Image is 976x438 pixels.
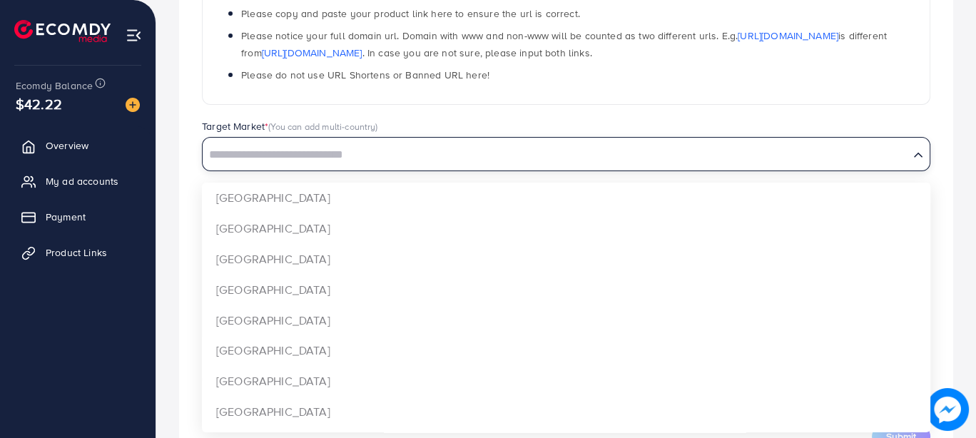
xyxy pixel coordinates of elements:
span: Upload video [529,302,604,312]
a: Overview [11,131,145,160]
span: Overview [46,138,88,153]
span: Please copy and paste your product link here to ensure the url is correct. [241,6,580,21]
a: [URL][DOMAIN_NAME] [738,29,838,43]
span: Product Links [46,245,107,260]
label: Upload video [202,187,267,201]
span: Payment [46,210,86,224]
span: My ad accounts [46,174,118,188]
a: [URL][DOMAIN_NAME] [262,46,362,60]
span: Ecomdy Balance [16,78,93,93]
a: Product Links [11,238,145,267]
img: image [926,388,969,431]
button: Upload video [515,295,618,320]
img: logo [14,20,111,42]
a: My ad accounts [11,167,145,195]
input: Search for option [204,144,908,166]
a: Payment [11,203,145,231]
label: Target Market [202,119,378,133]
img: image [126,98,140,112]
p: Click on the button or drag files here [475,266,657,283]
span: (You can add multi-country) [268,120,377,133]
div: Search for option [202,137,930,171]
p: *Note: If you use unverified product links, the Ecomdy system will notify the support team to rev... [202,372,930,407]
span: Please do not use URL Shortens or Banned URL here! [241,68,489,82]
img: menu [126,27,142,44]
span: $42.22 [16,93,62,114]
h2: You can upload a video [475,237,657,258]
span: Please notice your full domain url. Domain with www and non-www will be counted as two different ... [241,29,887,59]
